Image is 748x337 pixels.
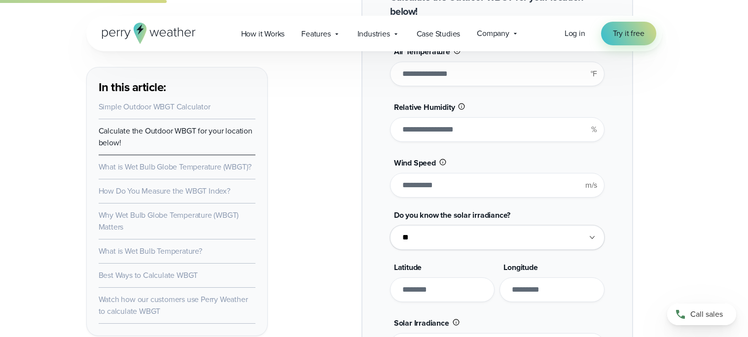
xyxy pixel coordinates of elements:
a: Watch how our customers use Perry Weather to calculate WBGT [99,294,248,317]
span: Do you know the solar irradiance? [394,209,510,221]
a: Why Wet Bulb Globe Temperature (WBGT) Matters [99,209,239,233]
span: Air Temperature [394,46,450,57]
span: How it Works [241,28,285,40]
a: Best Ways to Calculate WBGT [99,270,198,281]
span: Company [477,28,509,39]
a: How Do You Measure the WBGT Index? [99,185,230,197]
span: Industries [357,28,390,40]
a: Case Studies [408,24,469,44]
span: Call sales [690,308,723,320]
a: Try it free [601,22,656,45]
span: Longitude [503,262,537,273]
span: Features [301,28,330,40]
a: What is Wet Bulb Globe Temperature (WBGT)? [99,161,252,172]
a: What is Wet Bulb Temperature? [99,245,202,257]
a: How it Works [233,24,293,44]
span: Latitude [394,262,422,273]
span: Try it free [613,28,644,39]
span: Relative Humidity [394,101,455,113]
a: Call sales [667,303,736,325]
a: Calculate the Outdoor WBGT for your location below! [99,125,252,148]
h3: In this article: [99,79,255,95]
span: Case Studies [417,28,461,40]
a: Simple Outdoor WBGT Calculator [99,101,211,112]
a: Log in [565,28,585,39]
span: Wind Speed [394,157,436,168]
span: Solar Irradiance [394,317,449,329]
